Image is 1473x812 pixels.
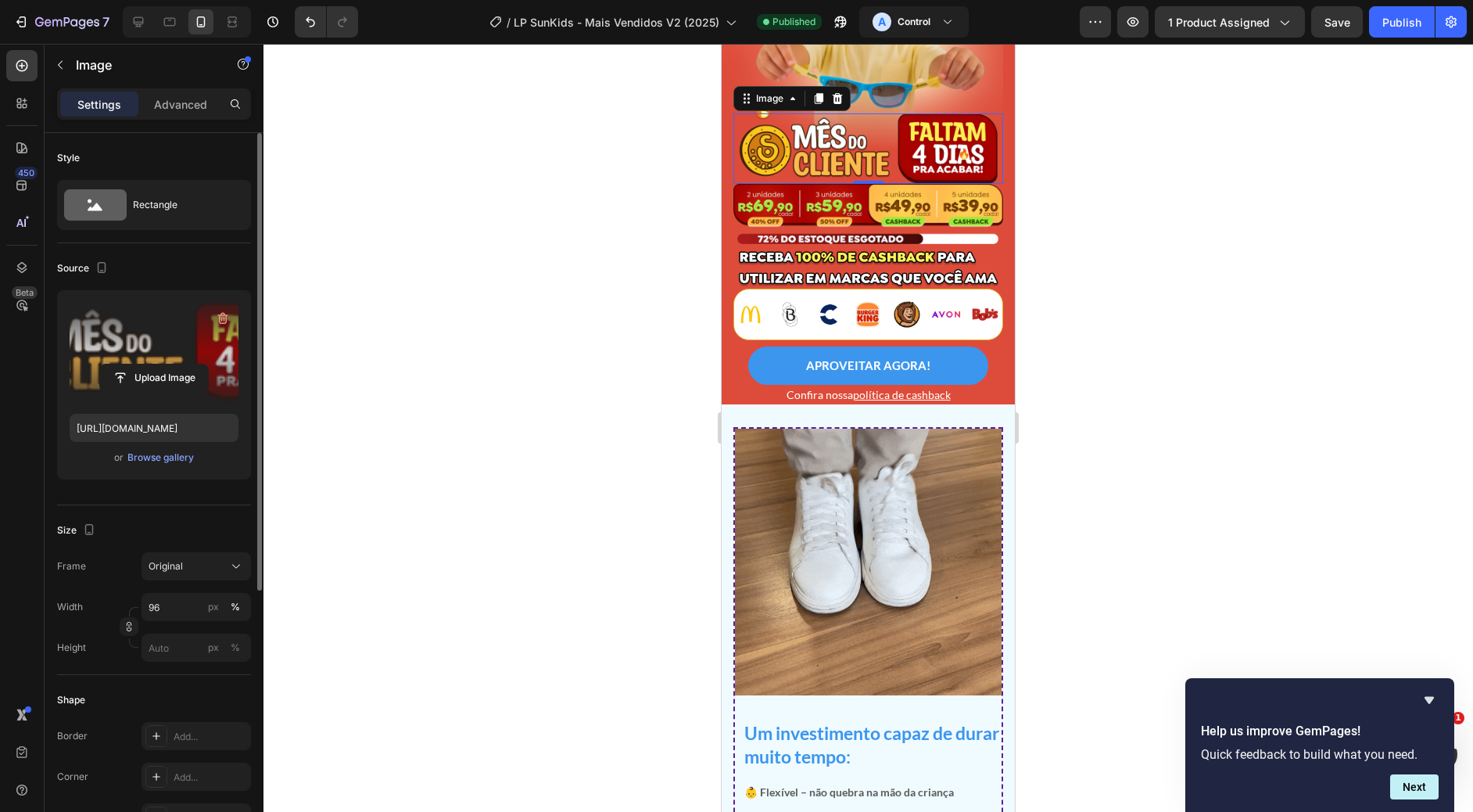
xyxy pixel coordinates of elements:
[507,14,511,31] span: /
[204,638,223,657] button: %
[57,151,80,165] div: Style
[1168,14,1270,31] span: 1 product assigned
[772,15,815,29] span: Published
[208,600,219,614] div: px
[57,641,86,655] label: Height
[12,286,38,299] div: Beta
[1420,691,1439,710] button: Hide survey
[1382,14,1421,31] div: Publish
[154,96,207,113] p: Advanced
[57,600,83,614] label: Width
[295,6,358,38] div: Undo/Redo
[57,520,99,541] div: Size
[722,44,1015,812] iframe: Design area
[142,552,251,580] button: Original
[174,730,247,744] div: Add...
[23,756,271,789] p: 💜 Hipoalergênico – sem risco de alergia
[142,593,251,621] input: px%
[1155,6,1305,38] button: 1 product assigned
[99,364,209,392] button: Upload Image
[57,729,88,743] div: Border
[878,14,886,30] p: A
[77,96,121,113] p: Settings
[898,14,930,30] h3: Control
[57,770,88,784] div: Corner
[231,600,240,614] div: %
[15,167,38,179] div: 450
[57,258,111,279] div: Source
[226,598,245,616] button: px
[133,187,228,223] div: Rectangle
[1201,722,1439,741] h2: Help us improve GemPages!
[231,641,240,655] div: %
[149,559,183,573] span: Original
[1390,774,1439,799] button: Next question
[57,693,85,707] div: Shape
[6,6,116,38] button: 7
[226,638,245,657] button: px
[1311,6,1363,38] button: Save
[76,56,209,74] p: Image
[127,451,194,465] div: Browse gallery
[1201,691,1439,799] div: Help us improve GemPages!
[204,598,223,616] button: %
[1324,16,1350,29] span: Save
[57,559,86,573] label: Frame
[142,634,251,662] input: px%
[208,641,219,655] div: px
[174,771,247,785] div: Add...
[859,6,969,38] button: AControl
[1452,712,1464,724] span: 1
[514,14,719,31] span: LP SunKids - Mais Vendidos V2 (2025)
[102,13,109,31] p: 7
[1201,747,1439,762] p: Quick feedback to build what you need.
[1369,6,1435,38] button: Publish
[127,450,195,465] button: Browse gallery
[114,448,124,467] span: or
[70,414,238,442] input: https://example.com/image.jpg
